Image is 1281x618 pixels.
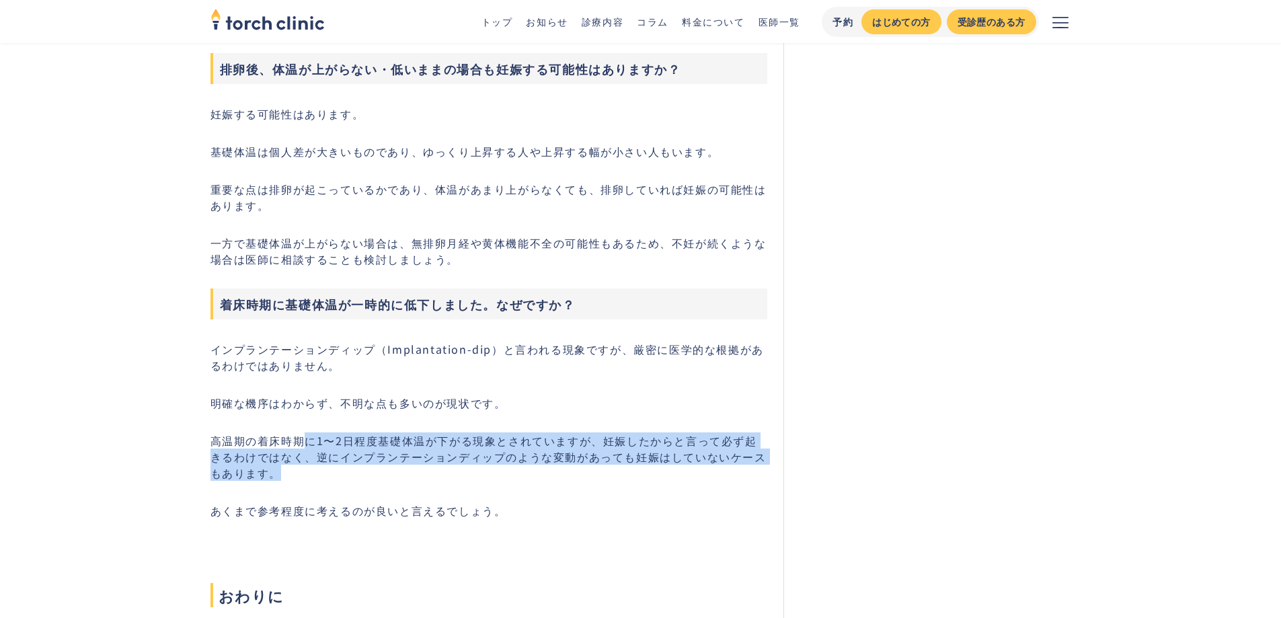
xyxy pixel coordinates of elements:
[861,9,941,34] a: はじめての方
[759,15,800,28] a: 医師一覧
[947,9,1036,34] a: 受診歴のある方
[210,395,768,411] p: 明確な機序はわからず、不明な点も多いのが現状です。
[210,181,768,213] p: 重要な点は排卵が起こっているかであり、体温があまり上がらなくても、排卵していれば妊娠の可能性はあります。
[210,288,768,319] h3: 着床時期に基礎体温が一時的に低下しました。なぜですか？
[526,15,568,28] a: お知らせ
[958,15,1025,29] div: 受診歴のある方
[210,502,768,518] p: あくまで参考程度に考えるのが良いと言えるでしょう。
[210,106,768,122] p: 妊娠する可能性はあります。
[210,4,325,34] img: torch clinic
[210,235,768,267] p: 一方で基礎体温が上がらない場合は、無排卵月経や黄体機能不全の可能性もあるため、不妊が続くような場合は医師に相談することも検討しましょう。
[682,15,745,28] a: 料金について
[210,432,768,481] p: 高温期の着床時期に1〜2日程度基礎体温が下がる現象とされていますが、妊娠したからと言って必ず起きるわけではなく、逆にインプランテーションディップのような変動があっても妊娠はしていないケースもあります。
[637,15,668,28] a: コラム
[481,15,513,28] a: トップ
[210,53,768,84] h3: 排卵後、体温が上がらない・低いままの場合も妊娠する可能性はありますか？
[582,15,623,28] a: 診療内容
[872,15,930,29] div: はじめての方
[210,143,768,159] p: 基礎体温は個人差が大きいものであり、ゆっくり上昇する人や上昇する幅が小さい人もいます。
[210,583,768,607] span: おわりに
[210,9,325,34] a: home
[832,15,853,29] div: 予約
[210,341,768,373] p: インプランテーションディップ（Implantation-dip）と言われる現象ですが、厳密に医学的な根拠があるわけではありません。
